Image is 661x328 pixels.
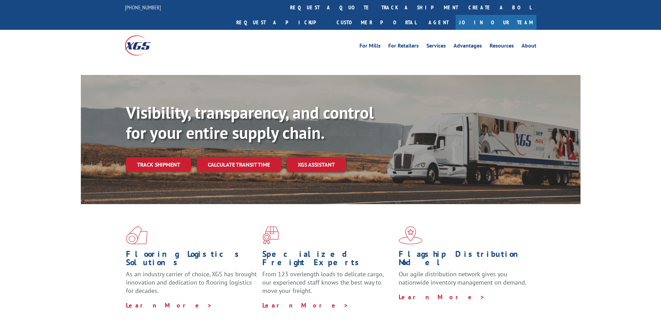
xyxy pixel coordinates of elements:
h1: Flooring Logistics Solutions [126,250,257,270]
h1: Flagship Distribution Model [399,250,530,270]
img: xgs-icon-total-supply-chain-intelligence-red [126,226,147,244]
a: Calculate transit time [197,157,281,172]
a: Advantages [454,43,482,51]
a: Learn More > [262,301,349,309]
a: Learn More > [126,301,212,309]
a: For Mills [359,43,381,51]
a: Customer Portal [331,15,422,30]
a: For Retailers [388,43,419,51]
img: xgs-icon-focused-on-flooring-red [262,226,279,244]
a: [PHONE_NUMBER] [125,4,161,11]
a: Agent [422,15,456,30]
img: xgs-icon-flagship-distribution-model-red [399,226,423,244]
a: Request a pickup [231,15,331,30]
p: From 123 overlength loads to delicate cargo, our experienced staff knows the best way to move you... [262,270,393,301]
a: About [522,43,536,51]
a: Services [426,43,446,51]
span: Our agile distribution network gives you nationwide inventory management on demand. [399,270,526,286]
span: As an industry carrier of choice, XGS has brought innovation and dedication to flooring logistics... [126,270,257,295]
a: Resources [490,43,514,51]
a: Track shipment [126,157,191,172]
a: XGS ASSISTANT [287,157,346,172]
b: Visibility, transparency, and control for your entire supply chain. [126,102,374,143]
h1: Specialized Freight Experts [262,250,393,270]
a: Join Our Team [456,15,536,30]
a: Learn More > [399,293,485,301]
